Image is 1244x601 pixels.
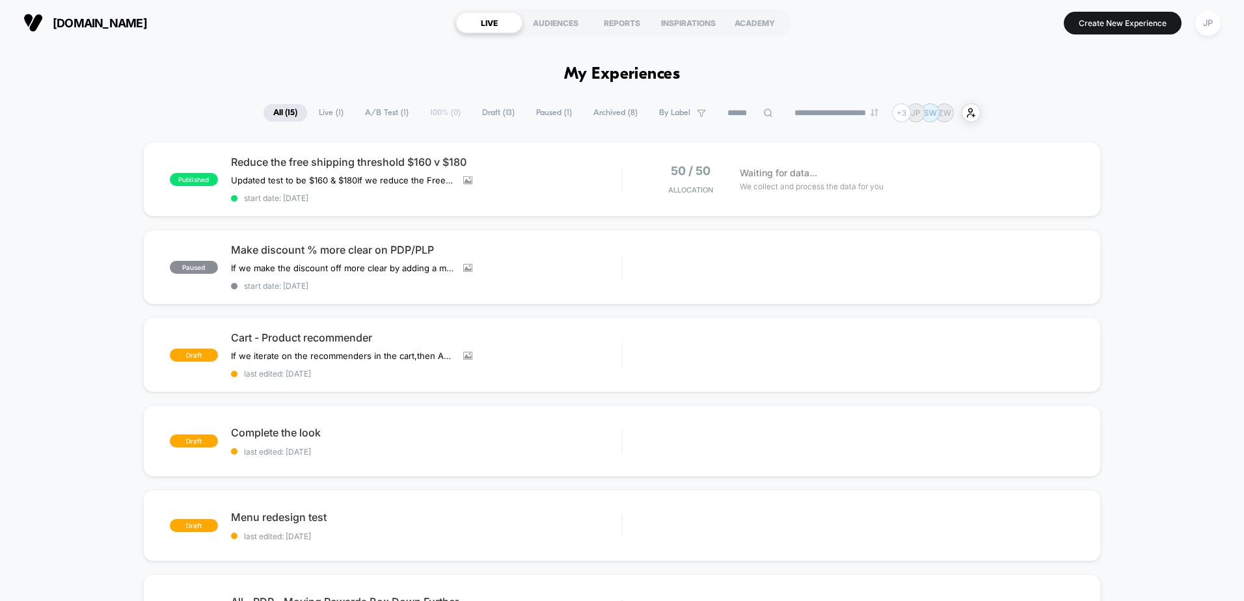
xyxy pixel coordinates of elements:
span: published [170,173,218,186]
span: [DOMAIN_NAME] [53,16,147,30]
p: ZW [938,108,951,118]
span: start date: [DATE] [231,281,621,291]
span: paused [170,261,218,274]
p: JP [911,108,921,118]
span: If we make the discount off more clear by adding a marker,then Add to Carts & CR will increase,be... [231,263,453,273]
span: 50 / 50 [671,164,710,178]
img: end [871,109,878,116]
span: draft [170,434,218,447]
button: Create New Experience [1064,12,1182,34]
span: last edited: [DATE] [231,531,621,541]
span: Waiting for data... [740,166,817,180]
button: JP [1191,10,1224,36]
div: LIVE [456,12,522,33]
span: Menu redesign test [231,511,621,524]
div: AUDIENCES [522,12,589,33]
span: Make discount % more clear on PDP/PLP [231,243,621,256]
div: JP [1195,10,1221,36]
span: draft [170,349,218,362]
span: Paused ( 1 ) [526,104,582,122]
button: [DOMAIN_NAME] [20,12,151,33]
span: draft [170,519,218,532]
span: Archived ( 8 ) [584,104,647,122]
span: Complete the look [231,426,621,439]
span: Allocation [668,185,713,194]
span: By Label [659,108,690,118]
span: Reduce the free shipping threshold $160 v $180 [231,155,621,168]
span: A/B Test ( 1 ) [355,104,418,122]
span: start date: [DATE] [231,193,621,203]
span: Draft ( 13 ) [472,104,524,122]
p: SW [924,108,937,118]
h1: My Experiences [564,65,681,84]
div: ACADEMY [722,12,788,33]
div: INSPIRATIONS [655,12,722,33]
span: Live ( 1 ) [309,104,353,122]
div: REPORTS [589,12,655,33]
img: Visually logo [23,13,43,33]
span: All ( 15 ) [264,104,307,122]
span: We collect and process the data for you [740,180,884,193]
div: + 3 [892,103,911,122]
span: last edited: [DATE] [231,447,621,457]
span: last edited: [DATE] [231,369,621,379]
span: If we iterate on the recommenders in the cart,then AOV will increase,because personalisation in t... [231,351,453,361]
span: Updated test to be $160 & $180If we reduce the Free Shipping threshold to $150,$160 & $180,then c... [231,175,453,185]
span: Cart - Product recommender [231,331,621,344]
